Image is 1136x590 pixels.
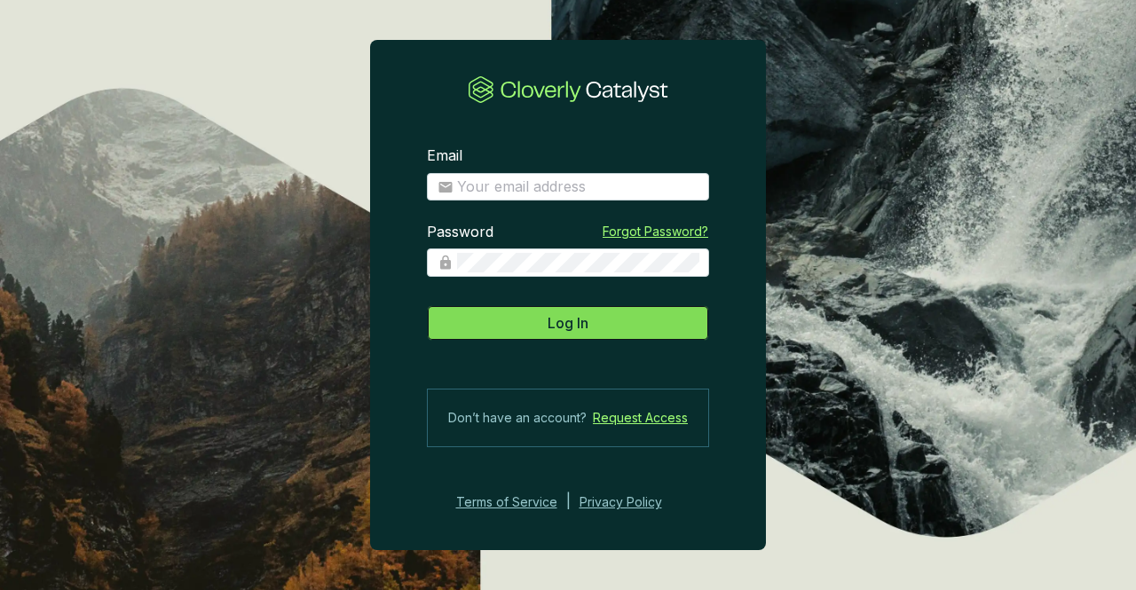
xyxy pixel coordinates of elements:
button: Log In [427,305,709,341]
span: Log In [548,312,588,334]
label: Email [427,146,462,166]
span: Don’t have an account? [448,407,587,429]
label: Password [427,223,493,242]
div: | [566,492,571,513]
input: Password [457,253,699,272]
a: Terms of Service [451,492,557,513]
a: Forgot Password? [603,223,708,240]
input: Email [457,177,698,197]
a: Request Access [593,407,688,429]
a: Privacy Policy [580,492,686,513]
